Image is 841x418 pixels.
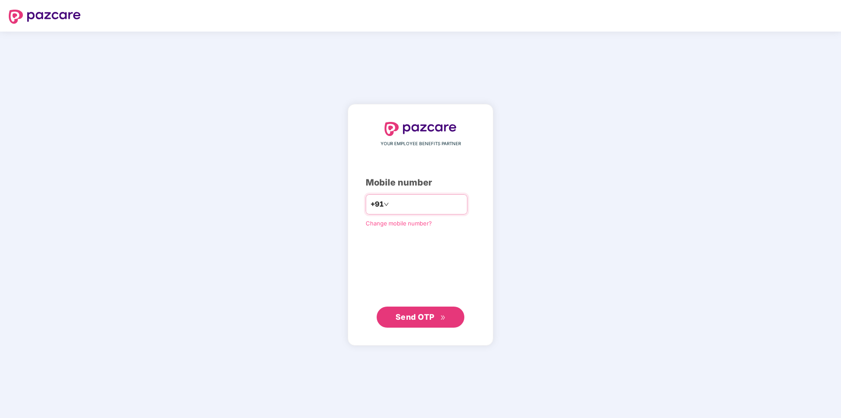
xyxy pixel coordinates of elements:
[366,176,475,189] div: Mobile number
[9,10,81,24] img: logo
[371,199,384,210] span: +91
[396,312,435,322] span: Send OTP
[384,202,389,207] span: down
[440,315,446,321] span: double-right
[381,140,461,147] span: YOUR EMPLOYEE BENEFITS PARTNER
[385,122,456,136] img: logo
[377,307,464,328] button: Send OTPdouble-right
[366,220,432,227] a: Change mobile number?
